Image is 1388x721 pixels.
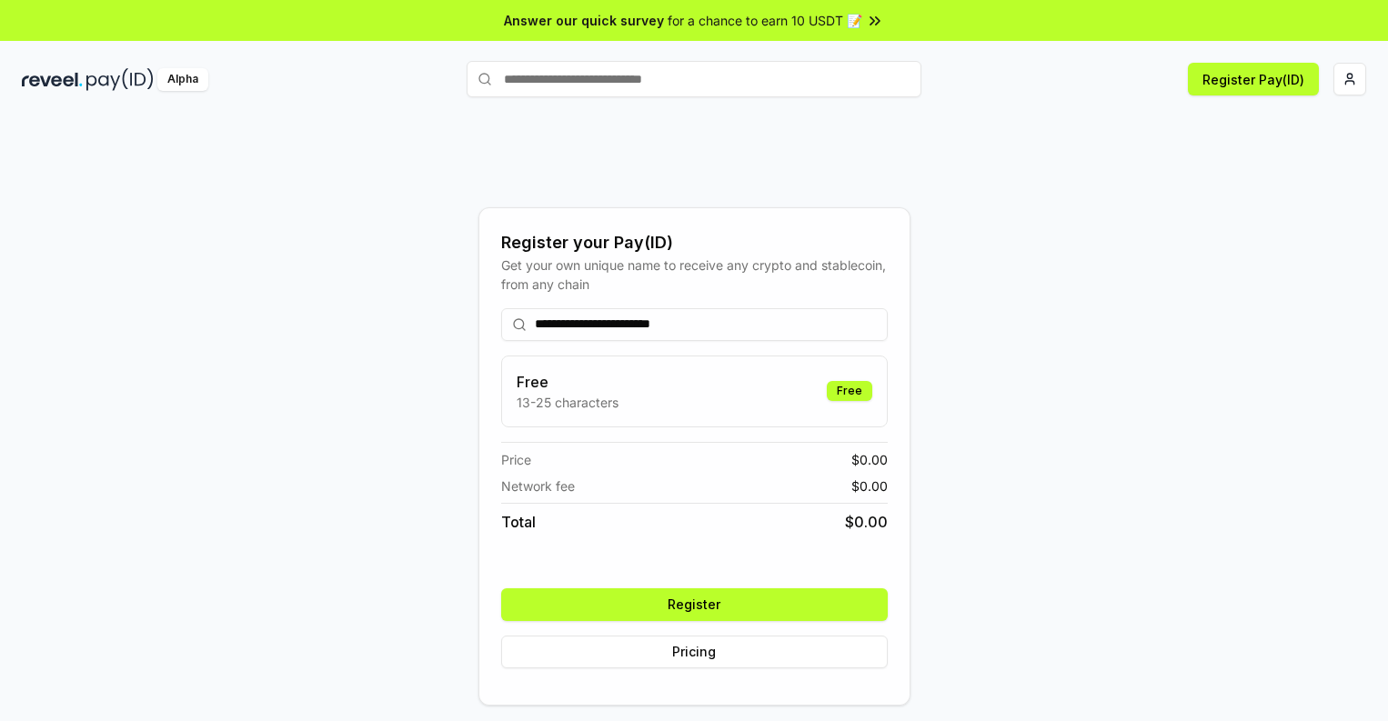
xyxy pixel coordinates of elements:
[501,476,575,496] span: Network fee
[501,255,888,294] div: Get your own unique name to receive any crypto and stablecoin, from any chain
[851,476,888,496] span: $ 0.00
[501,636,888,668] button: Pricing
[668,11,862,30] span: for a chance to earn 10 USDT 📝
[517,371,619,393] h3: Free
[501,588,888,621] button: Register
[86,68,154,91] img: pay_id
[504,11,664,30] span: Answer our quick survey
[851,450,888,469] span: $ 0.00
[845,511,888,533] span: $ 0.00
[22,68,83,91] img: reveel_dark
[501,450,531,469] span: Price
[501,230,888,255] div: Register your Pay(ID)
[1188,63,1319,95] button: Register Pay(ID)
[157,68,208,91] div: Alpha
[501,511,536,533] span: Total
[827,381,872,401] div: Free
[517,393,619,412] p: 13-25 characters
